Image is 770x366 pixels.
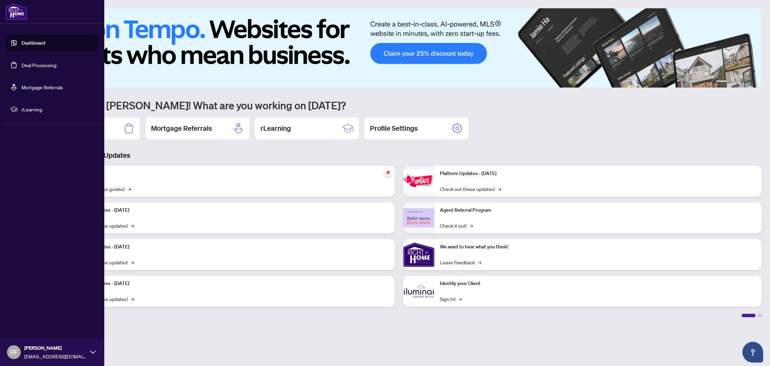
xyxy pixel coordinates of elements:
span: → [498,185,501,193]
img: logo [6,3,27,20]
p: Platform Updates - [DATE] [73,207,389,214]
p: Self-Help [73,170,389,177]
p: We want to hear what you think! [440,243,756,251]
span: FF [10,347,17,357]
button: 1 [716,81,727,83]
span: pushpin [384,168,392,177]
img: Agent Referral Program [403,208,434,227]
span: [EMAIL_ADDRESS][DOMAIN_NAME] [24,353,87,360]
img: We want to hear what you think! [403,239,434,270]
button: 2 [730,81,733,83]
a: Check out these updates!→ [440,185,501,193]
span: → [478,258,481,266]
span: rLearning [21,106,94,113]
img: Slide 0 [36,8,762,88]
span: → [131,295,134,303]
p: Agent Referral Program [440,207,756,214]
p: Platform Updates - [DATE] [73,280,389,287]
h2: Mortgage Referrals [151,123,212,133]
a: Deal Processing [21,62,56,68]
button: 4 [741,81,744,83]
span: → [131,222,134,229]
span: [PERSON_NAME] [24,344,87,352]
span: → [458,295,462,303]
h3: Brokerage & Industry Updates [36,150,762,160]
button: 3 [735,81,738,83]
a: Sign In!→ [440,295,462,303]
span: → [469,222,473,229]
a: Check it out!→ [440,222,473,229]
img: Platform Updates - June 23, 2025 [403,170,434,192]
p: Platform Updates - [DATE] [440,170,756,177]
img: Identify your Client [403,276,434,307]
p: Identify your Client [440,280,756,287]
h1: Welcome back [PERSON_NAME]! What are you working on [DATE]? [36,99,762,112]
button: 5 [746,81,749,83]
h2: rLearning [260,123,291,133]
span: → [127,185,131,193]
span: → [131,258,134,266]
p: Platform Updates - [DATE] [73,243,389,251]
a: Dashboard [21,40,45,46]
a: Mortgage Referrals [21,84,63,90]
a: Leave Feedback→ [440,258,481,266]
button: Open asap [742,342,763,363]
button: 6 [752,81,755,83]
h2: Profile Settings [370,123,418,133]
